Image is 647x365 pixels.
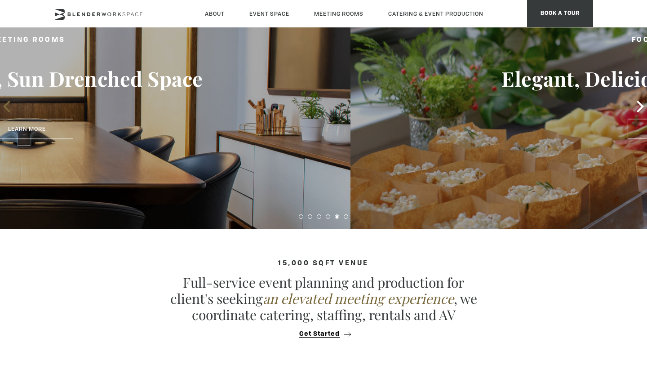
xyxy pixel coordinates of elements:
h4: 15,000 sqft venue [54,260,593,267]
iframe: Chat Widget [602,322,647,365]
em: an elevated meeting experience [263,289,454,307]
span: Get Started [299,331,340,338]
button: Get Started [297,330,351,338]
p: Full-service event planning and production for client's seeking , we coordinate catering, staffin... [166,274,481,323]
